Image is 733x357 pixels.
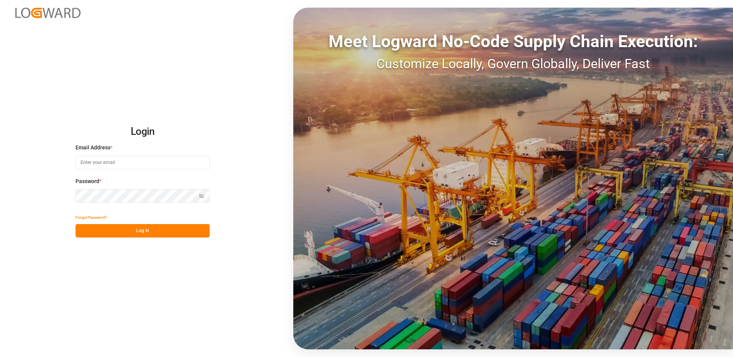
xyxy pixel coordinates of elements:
[76,177,99,185] span: Password
[293,29,733,54] div: Meet Logward No-Code Supply Chain Execution:
[293,54,733,74] div: Customize Locally, Govern Globally, Deliver Fast
[76,211,107,224] button: Forgot Password?
[76,144,110,152] span: Email Address
[76,120,210,144] h2: Login
[15,8,81,18] img: Logward_new_orange.png
[76,156,210,169] input: Enter your email
[76,224,210,237] button: Log In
